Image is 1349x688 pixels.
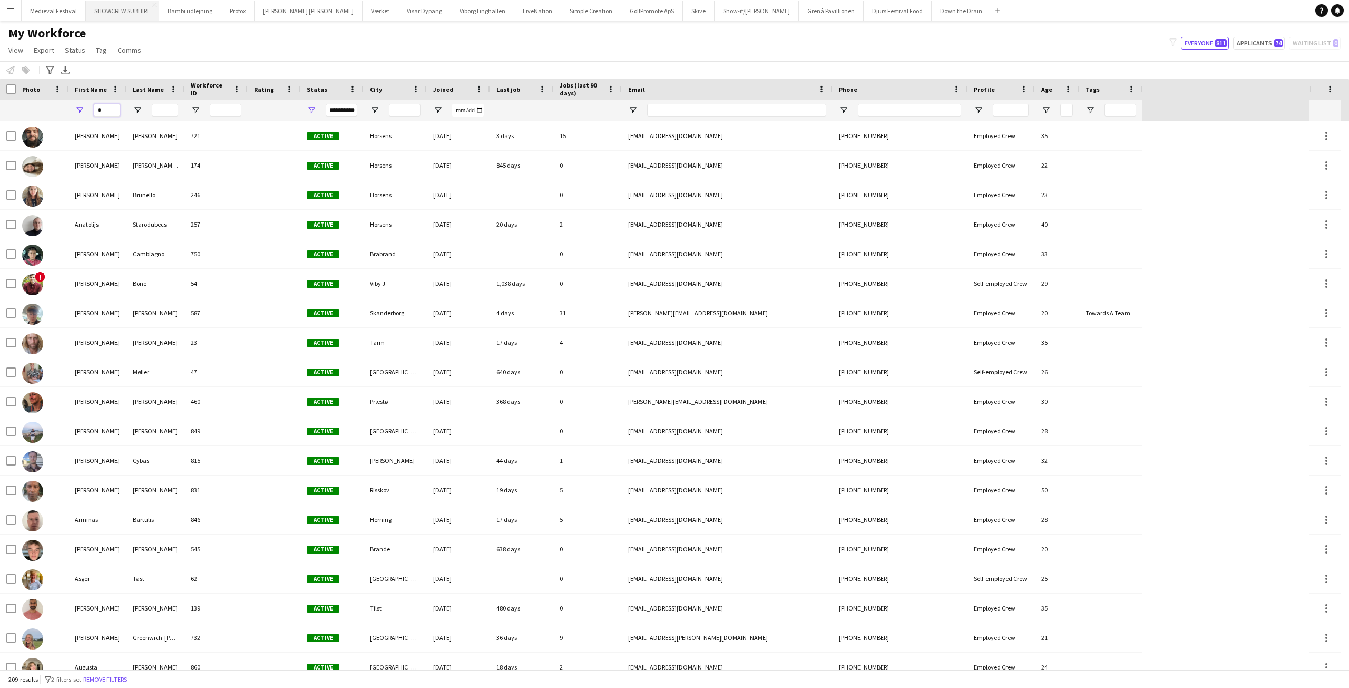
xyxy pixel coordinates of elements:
[126,328,184,357] div: [PERSON_NAME]
[427,416,490,445] div: [DATE]
[1035,476,1079,505] div: 50
[622,328,833,357] div: [EMAIL_ADDRESS][DOMAIN_NAME]
[967,416,1035,445] div: Employed Crew
[967,210,1035,239] div: Employed Crew
[92,43,111,57] a: Tag
[8,25,86,41] span: My Workforce
[389,104,421,117] input: City Filter Input
[126,121,184,150] div: [PERSON_NAME]
[370,105,379,115] button: Open Filter Menu
[967,269,1035,298] div: Self-employed Crew
[647,104,826,117] input: Email Filter Input
[184,328,248,357] div: 23
[364,298,427,327] div: Skanderborg
[1035,121,1079,150] div: 35
[126,535,184,564] div: [PERSON_NAME]
[553,476,622,505] div: 5
[307,132,339,140] span: Active
[126,446,184,475] div: Cybas
[427,623,490,652] div: [DATE]
[364,564,427,593] div: [GEOGRAPHIC_DATA]
[427,298,490,327] div: [DATE]
[126,239,184,268] div: Cambiagno
[490,357,553,386] div: 640 days
[490,210,553,239] div: 20 days
[833,505,967,534] div: [PHONE_NUMBER]
[1086,85,1100,93] span: Tags
[221,1,255,21] button: Profox
[839,85,857,93] span: Phone
[622,387,833,416] div: [PERSON_NAME][EMAIL_ADDRESS][DOMAIN_NAME]
[184,269,248,298] div: 54
[833,653,967,682] div: [PHONE_NUMBER]
[622,623,833,652] div: [EMAIL_ADDRESS][PERSON_NAME][DOMAIN_NAME]
[490,505,553,534] div: 17 days
[628,105,638,115] button: Open Filter Menu
[967,653,1035,682] div: Employed Crew
[553,623,622,652] div: 9
[364,210,427,239] div: Horsens
[967,387,1035,416] div: Employed Crew
[1041,105,1051,115] button: Open Filter Menu
[69,476,126,505] div: [PERSON_NAME]
[967,357,1035,386] div: Self-employed Crew
[1274,39,1283,47] span: 74
[427,239,490,268] div: [DATE]
[1035,653,1079,682] div: 24
[307,162,339,170] span: Active
[683,1,715,21] button: Skive
[1035,505,1079,534] div: 28
[833,446,967,475] div: [PHONE_NUMBER]
[191,81,229,97] span: Workforce ID
[622,505,833,534] div: [EMAIL_ADDRESS][DOMAIN_NAME]
[553,298,622,327] div: 31
[1104,104,1136,117] input: Tags Filter Input
[22,1,86,21] button: Medieval Festival
[184,535,248,564] div: 545
[1035,446,1079,475] div: 32
[1041,85,1052,93] span: Age
[967,151,1035,180] div: Employed Crew
[553,151,622,180] div: 0
[967,535,1035,564] div: Employed Crew
[427,387,490,416] div: [DATE]
[967,594,1035,623] div: Employed Crew
[44,64,56,76] app-action-btn: Advanced filters
[553,416,622,445] div: 0
[858,104,961,117] input: Phone Filter Input
[561,1,621,21] button: Simple Creation
[126,298,184,327] div: [PERSON_NAME]
[553,594,622,623] div: 0
[210,104,241,117] input: Workforce ID Filter Input
[1035,594,1079,623] div: 35
[622,476,833,505] div: [EMAIL_ADDRESS][DOMAIN_NAME]
[133,105,142,115] button: Open Filter Menu
[427,151,490,180] div: [DATE]
[22,599,43,620] img: Ashley Pereira
[126,653,184,682] div: [PERSON_NAME]
[621,1,683,21] button: GolfPromote ApS
[427,121,490,150] div: [DATE]
[974,105,983,115] button: Open Filter Menu
[451,1,514,21] button: ViborgTinghallen
[307,85,327,93] span: Status
[22,628,43,650] img: Asta Elisabeth Greenwich-Wagner
[126,387,184,416] div: [PERSON_NAME]
[833,357,967,386] div: [PHONE_NUMBER]
[1035,564,1079,593] div: 25
[833,298,967,327] div: [PHONE_NUMBER]
[553,535,622,564] div: 0
[22,186,43,207] img: Anastasia Brunello
[1035,387,1079,416] div: 30
[490,121,553,150] div: 3 days
[974,85,995,93] span: Profile
[553,121,622,150] div: 15
[184,653,248,682] div: 860
[69,298,126,327] div: [PERSON_NAME]
[69,564,126,593] div: Asger
[184,416,248,445] div: 849
[364,446,427,475] div: [PERSON_NAME]
[59,64,72,76] app-action-btn: Export XLSX
[96,45,107,55] span: Tag
[184,564,248,593] div: 62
